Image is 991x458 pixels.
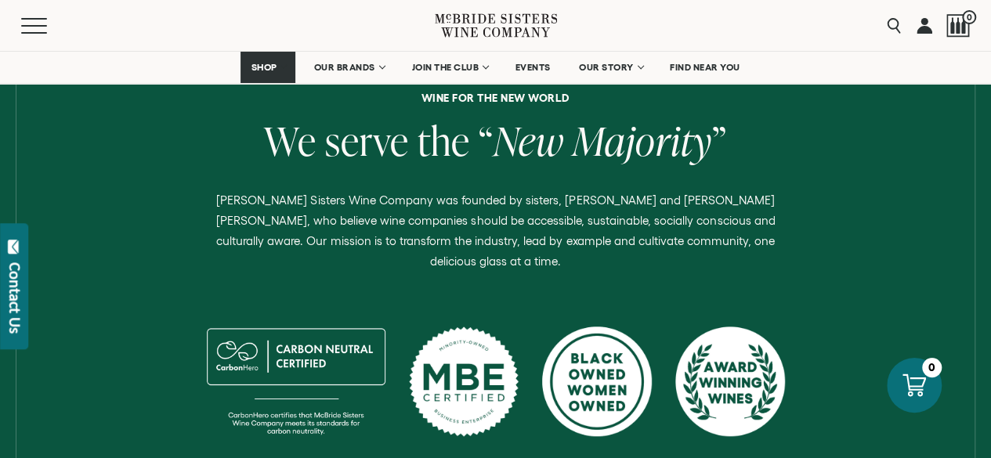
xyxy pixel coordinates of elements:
span: Majority [573,114,712,168]
span: FIND NEAR YOU [670,62,740,73]
span: ” [712,114,727,168]
div: Contact Us [7,262,23,334]
span: “ [479,114,494,168]
a: SHOP [241,52,295,83]
a: OUR STORY [569,52,653,83]
span: the [418,114,470,168]
p: [PERSON_NAME] Sisters Wine Company was founded by sisters, [PERSON_NAME] and [PERSON_NAME] [PERSO... [201,190,790,272]
span: New [494,114,564,168]
a: EVENTS [505,52,561,83]
span: OUR STORY [579,62,634,73]
button: Mobile Menu Trigger [21,18,78,34]
span: 0 [962,10,976,24]
span: JOIN THE CLUB [411,62,479,73]
span: EVENTS [515,62,551,73]
a: JOIN THE CLUB [401,52,497,83]
div: 0 [922,358,942,377]
a: OUR BRANDS [303,52,393,83]
span: We [264,114,316,168]
a: FIND NEAR YOU [660,52,750,83]
span: serve [325,114,409,168]
h6: Wine for the new world [12,92,979,103]
span: OUR BRANDS [313,62,374,73]
span: SHOP [251,62,277,73]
